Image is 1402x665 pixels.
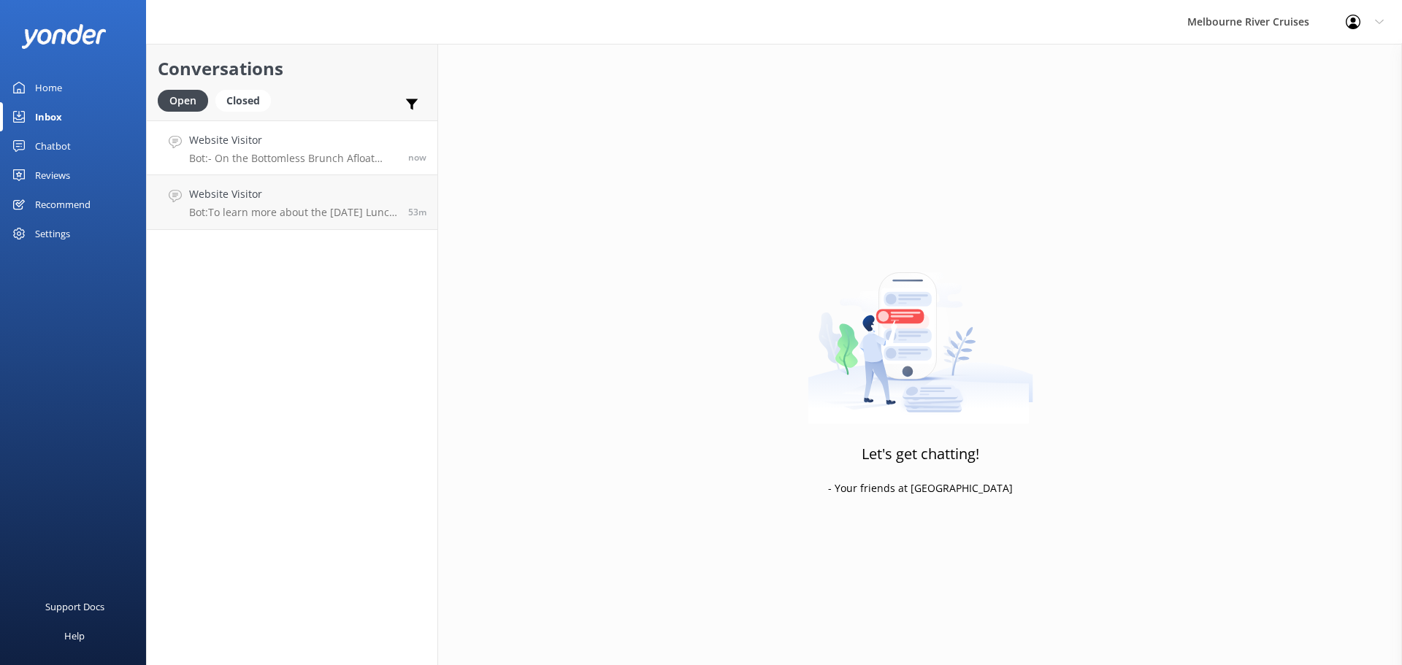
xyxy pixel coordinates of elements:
h4: Website Visitor [189,186,397,202]
a: Website VisitorBot:To learn more about the [DATE] Lunch Cruise and to make a booking, please visi... [147,175,437,230]
a: Open [158,92,215,108]
a: Website VisitorBot:- On the Bottomless Brunch Afloat Brunch Cruise, spirits are available for pur... [147,120,437,175]
div: Recommend [35,190,91,219]
p: Bot: - On the Bottomless Brunch Afloat Brunch Cruise, spirits are available for purchase, but not... [189,152,397,165]
img: yonder-white-logo.png [22,24,106,48]
p: Bot: To learn more about the [DATE] Lunch Cruise and to make a booking, please visit [URL][DOMAIN... [189,206,397,219]
div: Chatbot [35,131,71,161]
div: Open [158,90,208,112]
div: Inbox [35,102,62,131]
h2: Conversations [158,55,426,82]
span: 01:57pm 14-Aug-2025 (UTC +10:00) Australia/Sydney [408,206,426,218]
a: Closed [215,92,278,108]
img: artwork of a man stealing a conversation from at giant smartphone [808,242,1033,424]
h4: Website Visitor [189,132,397,148]
div: Settings [35,219,70,248]
div: Home [35,73,62,102]
div: Closed [215,90,271,112]
div: Support Docs [45,592,104,621]
div: Reviews [35,161,70,190]
span: 02:51pm 14-Aug-2025 (UTC +10:00) Australia/Sydney [408,151,426,164]
div: Help [64,621,85,650]
p: - Your friends at [GEOGRAPHIC_DATA] [828,480,1013,496]
h3: Let's get chatting! [862,442,979,466]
